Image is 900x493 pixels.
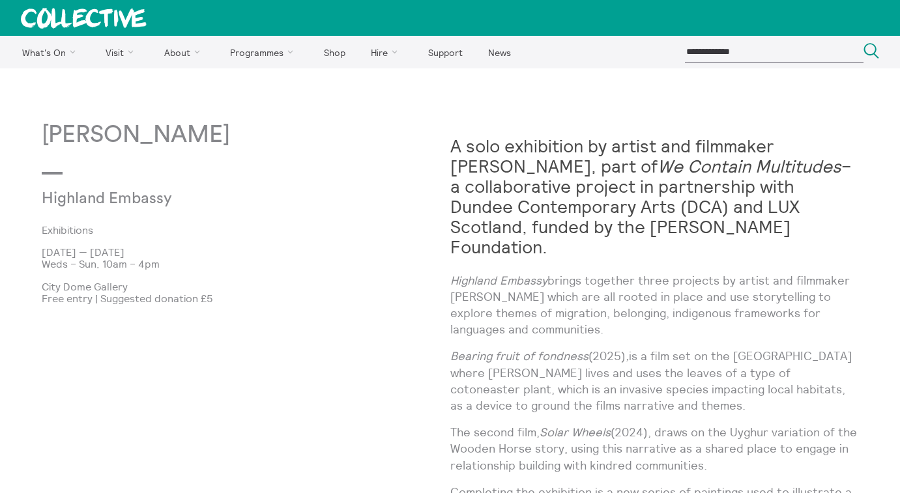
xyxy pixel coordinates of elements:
[540,425,611,440] em: Solar Wheels
[450,348,859,414] p: (2025) is a film set on the [GEOGRAPHIC_DATA] where [PERSON_NAME] lives and uses the leaves of a ...
[450,424,859,473] p: The second film, (2024), draws on the Uyghur variation of the Wooden Horse story, using this narr...
[450,273,547,288] em: Highland Embassy
[360,36,414,68] a: Hire
[450,135,851,258] strong: A solo exhibition by artist and filmmaker [PERSON_NAME], part of – a collaborative project in par...
[42,122,450,148] p: [PERSON_NAME]
[42,224,429,236] a: Exhibitions
[658,155,841,177] em: We Contain Multitudes
[416,36,474,68] a: Support
[476,36,522,68] a: News
[312,36,356,68] a: Shop
[10,36,92,68] a: What's On
[219,36,310,68] a: Programmes
[42,292,450,304] p: Free entry | Suggested donation £5
[626,348,629,363] em: ,
[450,272,859,338] p: brings together three projects by artist and filmmaker [PERSON_NAME] which are all rooted in plac...
[94,36,151,68] a: Visit
[42,246,450,258] p: [DATE] — [DATE]
[450,348,588,363] em: Bearing fruit of fondness
[42,281,450,292] p: City Dome Gallery
[42,258,450,270] p: Weds – Sun, 10am – 4pm
[42,190,314,208] p: Highland Embassy
[152,36,216,68] a: About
